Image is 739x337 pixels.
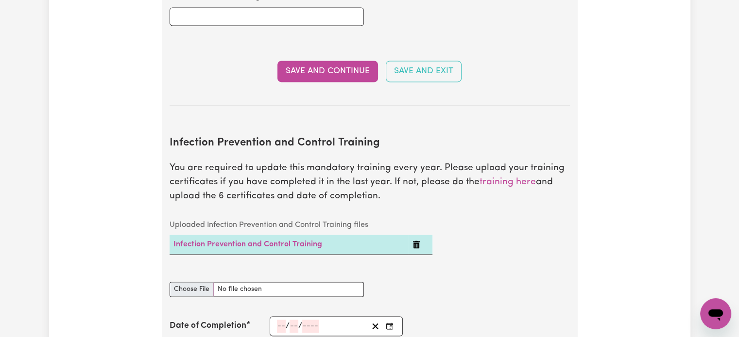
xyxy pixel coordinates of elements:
[383,320,396,333] button: Enter the Date of Completion of your Infection Prevention and Control Training
[298,321,302,330] span: /
[170,320,246,332] label: Date of Completion
[170,137,570,150] h2: Infection Prevention and Control Training
[302,320,319,333] input: ----
[170,161,570,203] p: You are required to update this mandatory training every year. Please upload your training certif...
[386,61,462,82] button: Save and Exit
[286,321,290,330] span: /
[368,320,383,333] button: Clear date
[290,320,298,333] input: --
[700,298,731,329] iframe: Button to launch messaging window
[412,239,420,250] button: Delete Infection Prevention and Control Training
[277,320,286,333] input: --
[173,241,322,248] a: Infection Prevention and Control Training
[170,215,432,235] caption: Uploaded Infection Prevention and Control Training files
[480,177,536,187] a: training here
[277,61,378,82] button: Save and Continue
